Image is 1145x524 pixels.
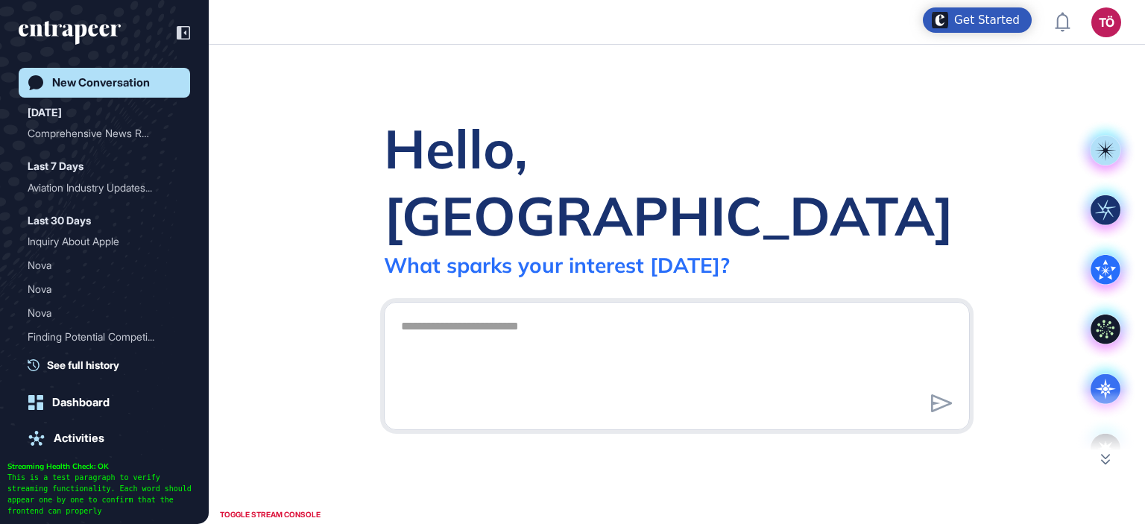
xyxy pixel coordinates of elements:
[28,277,169,301] div: Nova
[216,505,324,524] div: TOGGLE STREAM CONSOLE
[28,212,91,230] div: Last 30 Days
[28,104,62,121] div: [DATE]
[28,230,181,253] div: Inquiry About Apple
[28,157,83,175] div: Last 7 Days
[28,121,181,145] div: Comprehensive News Research on OpenAI: Developments and Trends from July 24, 2025, to September 2...
[28,357,190,373] a: See full history
[52,76,150,89] div: New Conversation
[28,253,181,277] div: Nova
[28,176,181,200] div: Aviation Industry Updates from August 1, 2025, to Present
[28,325,169,349] div: Finding Potential Competi...
[19,388,190,417] a: Dashboard
[28,325,181,349] div: Finding Potential Competitors for Asus
[923,7,1032,33] div: Open Get Started checklist
[28,301,181,325] div: Nova
[28,121,169,145] div: Comprehensive News Resear...
[28,230,169,253] div: Inquiry About Apple
[54,432,104,445] div: Activities
[384,115,970,249] div: Hello, [GEOGRAPHIC_DATA]
[28,301,169,325] div: Nova
[19,21,121,45] div: entrapeer-logo
[384,252,730,278] div: What sparks your interest [DATE]?
[932,12,948,28] img: launcher-image-alternative-text
[47,357,119,373] span: See full history
[28,176,169,200] div: Aviation Industry Updates...
[1091,7,1121,37] button: TÖ
[52,396,110,409] div: Dashboard
[19,423,190,453] a: Activities
[19,68,190,98] a: New Conversation
[28,277,181,301] div: Nova
[954,13,1020,28] div: Get Started
[28,253,169,277] div: Nova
